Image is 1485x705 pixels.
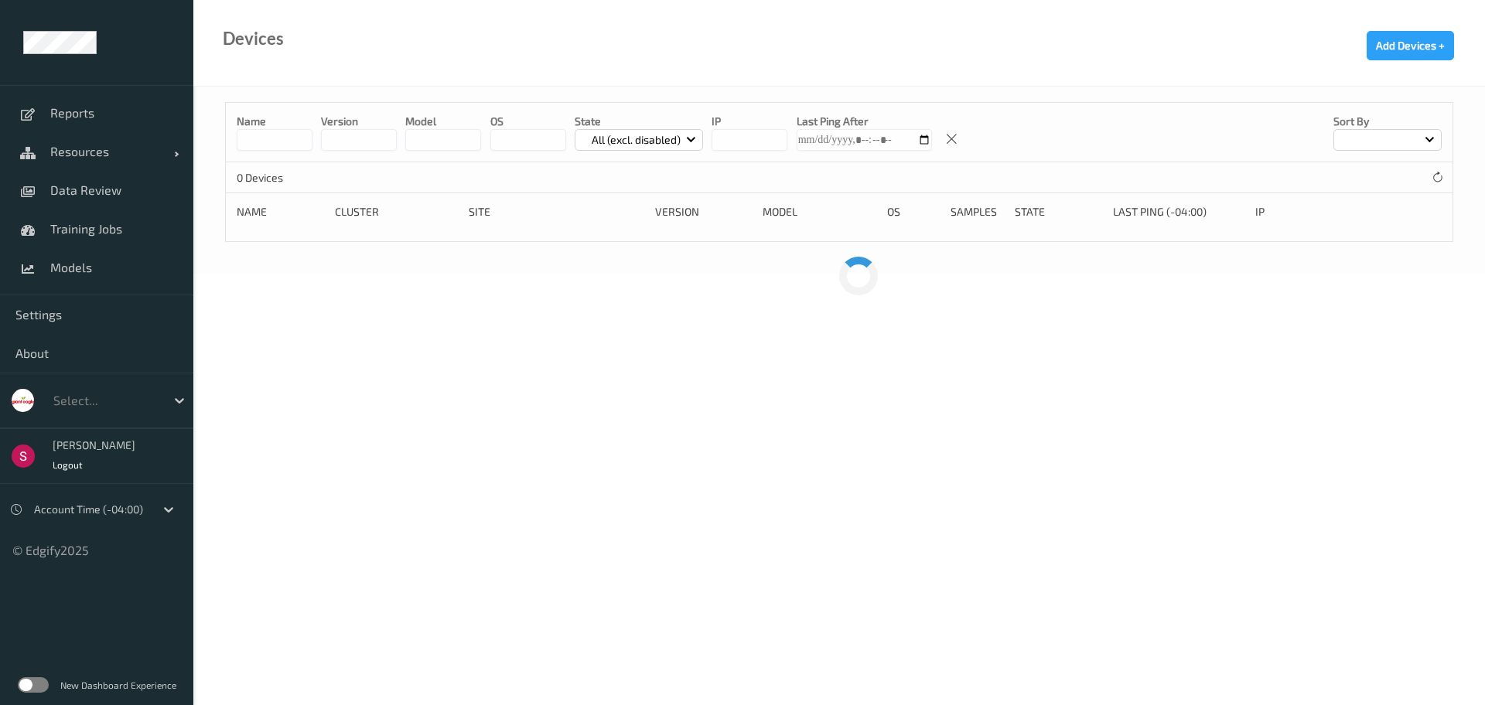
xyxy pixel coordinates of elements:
p: version [321,114,397,129]
p: model [405,114,481,129]
div: OS [887,204,940,220]
p: Sort by [1333,114,1442,129]
p: Last Ping After [797,114,932,129]
p: State [575,114,704,129]
p: All (excl. disabled) [586,132,686,148]
button: Add Devices + [1367,31,1454,60]
p: Name [237,114,312,129]
p: OS [490,114,566,129]
div: Name [237,204,324,220]
div: Samples [951,204,1003,220]
p: IP [712,114,787,129]
div: Site [469,204,644,220]
div: State [1015,204,1102,220]
p: 0 Devices [237,170,353,186]
div: Cluster [335,204,458,220]
div: version [655,204,752,220]
div: Devices [223,31,284,46]
div: Last Ping (-04:00) [1113,204,1244,220]
div: ip [1255,204,1360,220]
div: Model [763,204,876,220]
